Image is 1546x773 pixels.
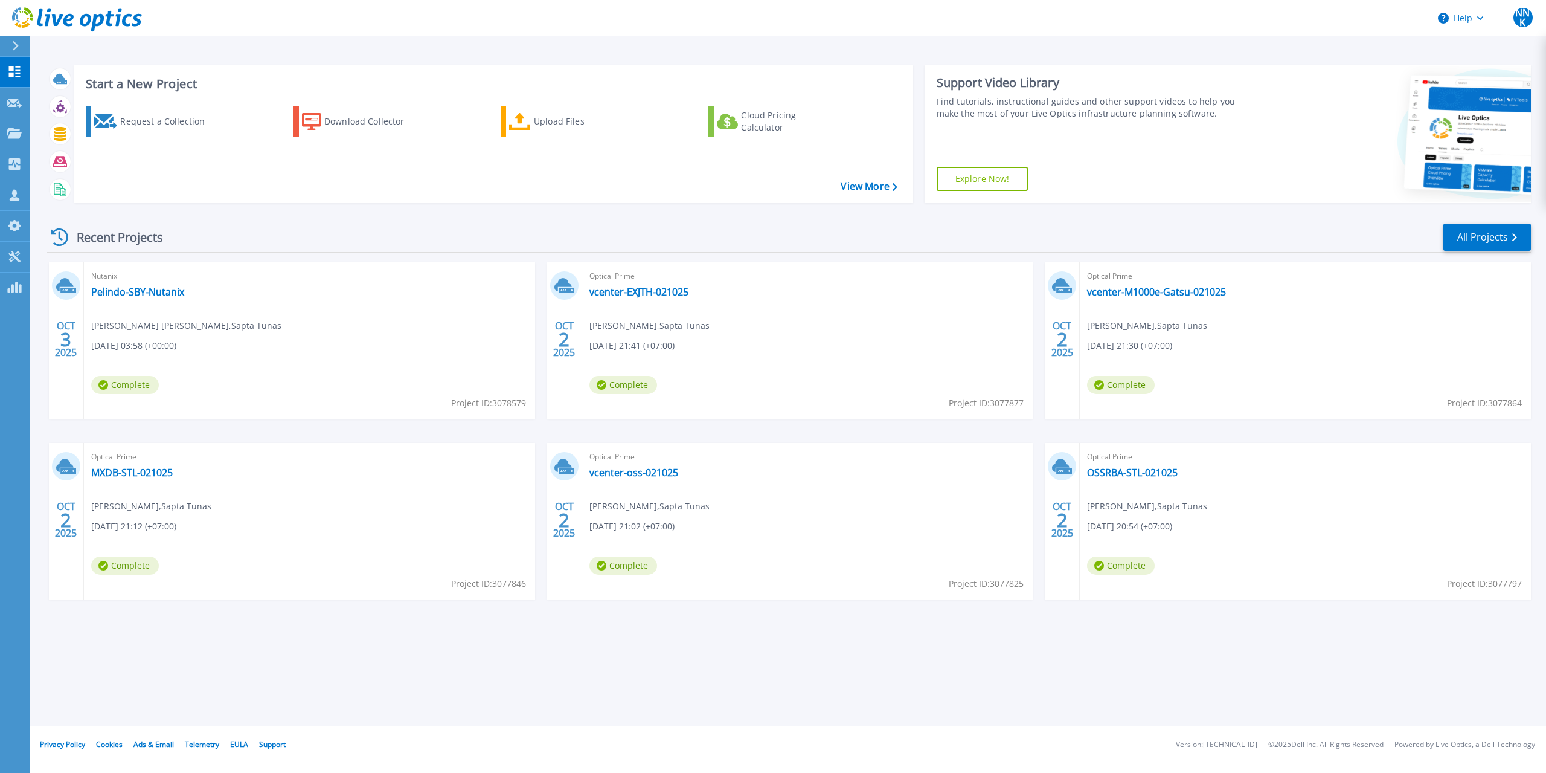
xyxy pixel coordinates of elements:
[589,500,710,513] span: [PERSON_NAME] , Sapta Tunas
[1087,520,1172,533] span: [DATE] 20:54 (+07:00)
[1513,8,1533,27] span: NNK
[451,577,526,590] span: Project ID: 3077846
[133,739,174,749] a: Ads & Email
[1087,500,1207,513] span: [PERSON_NAME] , Sapta Tunas
[60,334,71,344] span: 3
[1087,270,1524,283] span: Optical Prime
[1057,334,1068,344] span: 2
[91,520,176,533] span: [DATE] 21:12 (+07:00)
[1447,396,1522,410] span: Project ID: 3077864
[741,109,838,134] div: Cloud Pricing Calculator
[1087,450,1524,464] span: Optical Prime
[91,450,528,464] span: Optical Prime
[54,317,77,361] div: OCT 2025
[91,286,184,298] a: Pelindo-SBY-Nutanix
[54,498,77,542] div: OCT 2025
[1087,376,1155,394] span: Complete
[1087,286,1226,298] a: vcenter-M1000e-Gatsu-021025
[559,334,569,344] span: 2
[324,109,421,134] div: Download Collector
[534,109,630,134] div: Upload Files
[451,396,526,410] span: Project ID: 3078579
[949,396,1024,410] span: Project ID: 3077877
[589,557,657,575] span: Complete
[589,467,678,479] a: vcenter-oss-021025
[589,286,688,298] a: vcenter-EXJTH-021025
[1268,741,1384,749] li: © 2025 Dell Inc. All Rights Reserved
[91,467,173,479] a: MXDB-STL-021025
[259,739,286,749] a: Support
[96,739,123,749] a: Cookies
[91,270,528,283] span: Nutanix
[185,739,219,749] a: Telemetry
[501,106,635,137] a: Upload Files
[949,577,1024,590] span: Project ID: 3077825
[47,222,179,252] div: Recent Projects
[1087,557,1155,575] span: Complete
[1447,577,1522,590] span: Project ID: 3077797
[708,106,843,137] a: Cloud Pricing Calculator
[553,498,576,542] div: OCT 2025
[1057,515,1068,525] span: 2
[841,181,897,192] a: View More
[1051,317,1074,361] div: OCT 2025
[1087,319,1207,332] span: [PERSON_NAME] , Sapta Tunas
[589,339,675,352] span: [DATE] 21:41 (+07:00)
[86,106,220,137] a: Request a Collection
[589,450,1026,464] span: Optical Prime
[91,319,281,332] span: [PERSON_NAME] [PERSON_NAME] , Sapta Tunas
[86,77,897,91] h3: Start a New Project
[589,270,1026,283] span: Optical Prime
[1443,224,1531,251] a: All Projects
[120,109,217,134] div: Request a Collection
[1394,741,1535,749] li: Powered by Live Optics, a Dell Technology
[937,75,1250,91] div: Support Video Library
[1087,467,1178,479] a: OSSRBA-STL-021025
[293,106,428,137] a: Download Collector
[937,167,1028,191] a: Explore Now!
[589,319,710,332] span: [PERSON_NAME] , Sapta Tunas
[553,317,576,361] div: OCT 2025
[91,376,159,394] span: Complete
[589,520,675,533] span: [DATE] 21:02 (+07:00)
[559,515,569,525] span: 2
[230,739,248,749] a: EULA
[1176,741,1257,749] li: Version: [TECHNICAL_ID]
[60,515,71,525] span: 2
[91,500,211,513] span: [PERSON_NAME] , Sapta Tunas
[1087,339,1172,352] span: [DATE] 21:30 (+07:00)
[91,339,176,352] span: [DATE] 03:58 (+00:00)
[589,376,657,394] span: Complete
[1051,498,1074,542] div: OCT 2025
[91,557,159,575] span: Complete
[40,739,85,749] a: Privacy Policy
[937,95,1250,120] div: Find tutorials, instructional guides and other support videos to help you make the most of your L...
